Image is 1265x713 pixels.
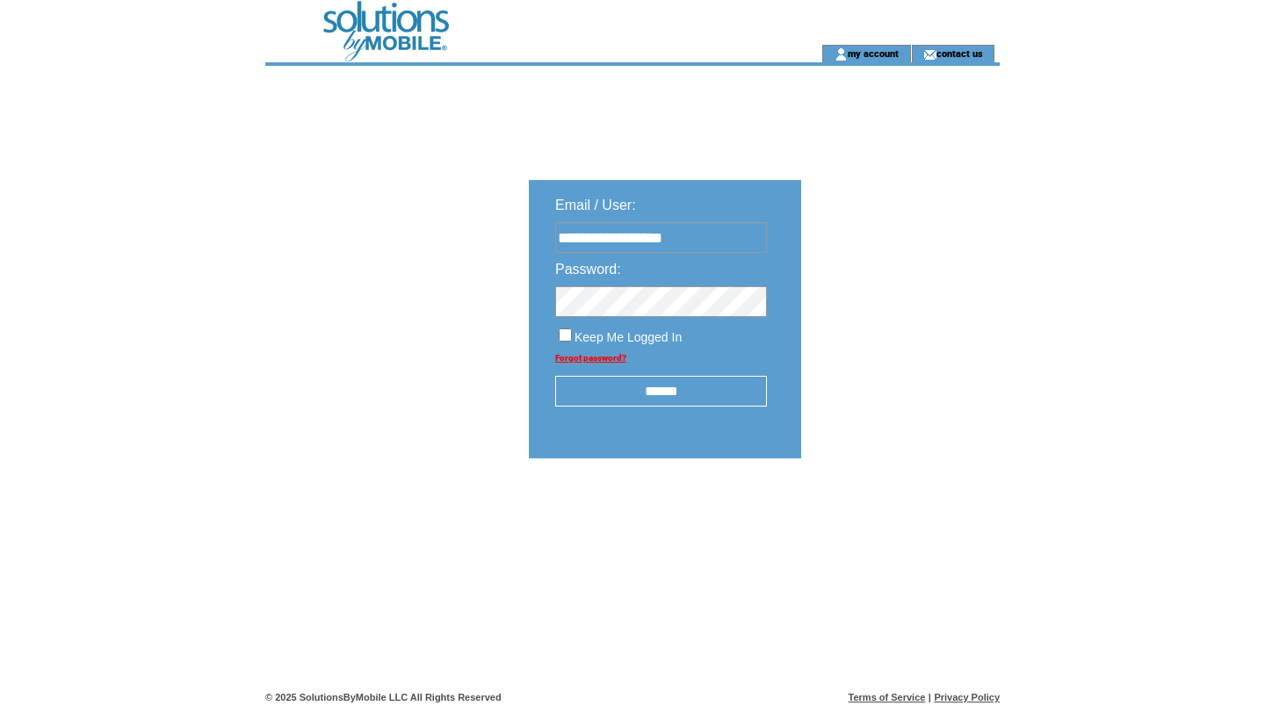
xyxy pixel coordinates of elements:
a: Terms of Service [849,692,926,702]
a: Forgot password? [555,353,626,363]
img: contact_us_icon.gif [923,47,936,61]
a: Privacy Policy [934,692,1000,702]
span: Keep Me Logged In [575,330,682,344]
span: Email / User: [555,198,636,212]
a: contact us [936,47,983,59]
a: my account [848,47,899,59]
img: account_icon.gif [835,47,848,61]
span: © 2025 SolutionsByMobile LLC All Rights Reserved [265,692,502,702]
img: transparent.png [852,502,940,524]
span: Password: [555,262,621,277]
span: | [929,692,931,702]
